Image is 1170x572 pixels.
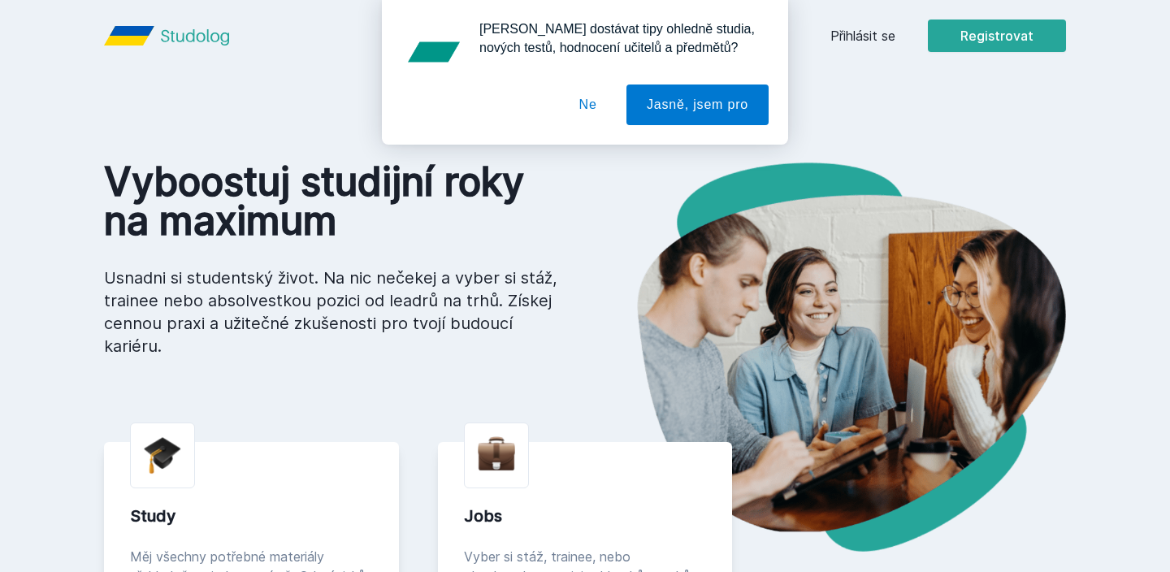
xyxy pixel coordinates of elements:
[130,505,373,527] div: Study
[464,505,707,527] div: Jobs
[478,433,515,474] img: briefcase.png
[585,162,1066,552] img: hero.png
[144,436,181,474] img: graduation-cap.png
[466,19,769,57] div: [PERSON_NAME] dostávat tipy ohledně studia, nových testů, hodnocení učitelů a předmětů?
[626,84,769,125] button: Jasně, jsem pro
[104,162,559,240] h1: Vyboostuj studijní roky na maximum
[559,84,617,125] button: Ne
[104,266,559,357] p: Usnadni si studentský život. Na nic nečekej a vyber si stáž, trainee nebo absolvestkou pozici od ...
[401,19,466,84] img: notification icon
